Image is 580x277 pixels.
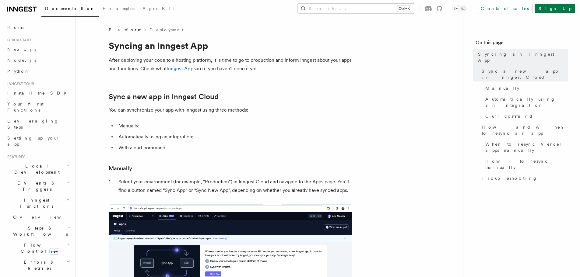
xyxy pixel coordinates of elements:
[13,215,76,220] span: Overview
[5,88,72,99] a: Install the SDK
[117,178,352,195] li: Select your environment (for example, "Production") in Inngest Cloud and navigate to the Apps pag...
[149,27,183,33] a: Deployment
[5,22,72,33] a: Home
[5,178,72,195] button: Events & Triggers
[479,66,568,83] a: Sync a new app in Inngest Cloud
[7,69,30,74] span: Python
[397,5,411,12] kbd: Ctrl+K
[5,180,66,192] span: Events & Triggers
[535,4,575,13] a: Sign Up
[7,58,36,63] span: Node.js
[11,223,72,240] button: Steps & Workflows
[7,91,70,95] span: Install the SDK
[5,154,25,159] span: Features
[11,257,72,274] button: Errors & Retries
[109,92,219,101] a: Sync a new app in Inngest Cloud
[49,248,59,255] span: new
[11,240,72,257] button: Flow Controlnew
[5,161,72,178] button: Local Development
[5,66,72,77] a: Python
[7,119,59,130] span: Leveraging Steps
[11,225,68,237] span: Steps & Workflows
[7,102,44,113] span: Your first Functions
[5,38,31,43] span: Quick start
[117,144,352,152] li: With a curl command.
[7,24,24,30] span: Home
[483,139,568,156] a: When to resync Vercel apps manually
[477,4,533,13] a: Contact sales
[485,158,568,170] span: How to resync manually
[483,94,568,111] a: Automatically using an integration
[482,68,568,80] span: Sync a new app in Inngest Cloud
[5,55,72,66] a: Node.js
[7,136,60,147] span: Setting up your app
[452,5,467,12] button: Toggle dark mode
[478,51,568,63] span: Syncing an Inngest App
[298,4,415,13] button: Search...Ctrl+K
[167,66,196,71] a: Inngest Apps
[109,164,132,173] a: Manually
[483,156,568,173] a: How to resync manually
[11,242,67,254] span: Flow Control
[7,47,36,52] span: Next.js
[103,6,135,11] span: Examples
[139,2,178,16] a: AgentKit
[41,2,99,17] a: Documentation
[479,173,568,184] a: Troubleshooting
[476,39,568,49] h4: On this page
[5,44,72,55] a: Next.js
[5,163,66,175] span: Local Development
[485,113,533,119] span: Curl command
[5,133,72,150] a: Setting up your app
[5,197,66,209] span: Inngest Functions
[109,40,352,51] h1: Syncing an Inngest App
[142,6,175,11] span: AgentKit
[117,133,352,141] li: Automatically using an integration;
[109,27,141,33] span: Platform
[5,195,72,212] button: Inngest Functions
[485,141,568,153] span: When to resync Vercel apps manually
[485,96,568,108] span: Automatically using an integration
[5,99,72,116] a: Your first Functions
[45,6,95,11] span: Documentation
[11,259,66,271] span: Errors & Retries
[483,83,568,94] a: Manually
[117,122,352,130] li: Manually;
[99,2,139,16] a: Examples
[109,56,352,73] p: After deploying your code to a hosting platform, it is time to go to production and inform Innges...
[479,122,568,139] a: How and when to resync an app
[482,124,568,136] span: How and when to resync an app
[109,106,352,114] p: You can synchronize your app with Inngest using three methods:
[485,85,519,91] span: Manually
[5,116,72,133] a: Leveraging Steps
[5,81,34,86] span: Inngest tour
[482,175,537,181] span: Troubleshooting
[483,111,568,122] a: Curl command
[11,212,72,223] a: Overview
[476,49,568,66] a: Syncing an Inngest App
